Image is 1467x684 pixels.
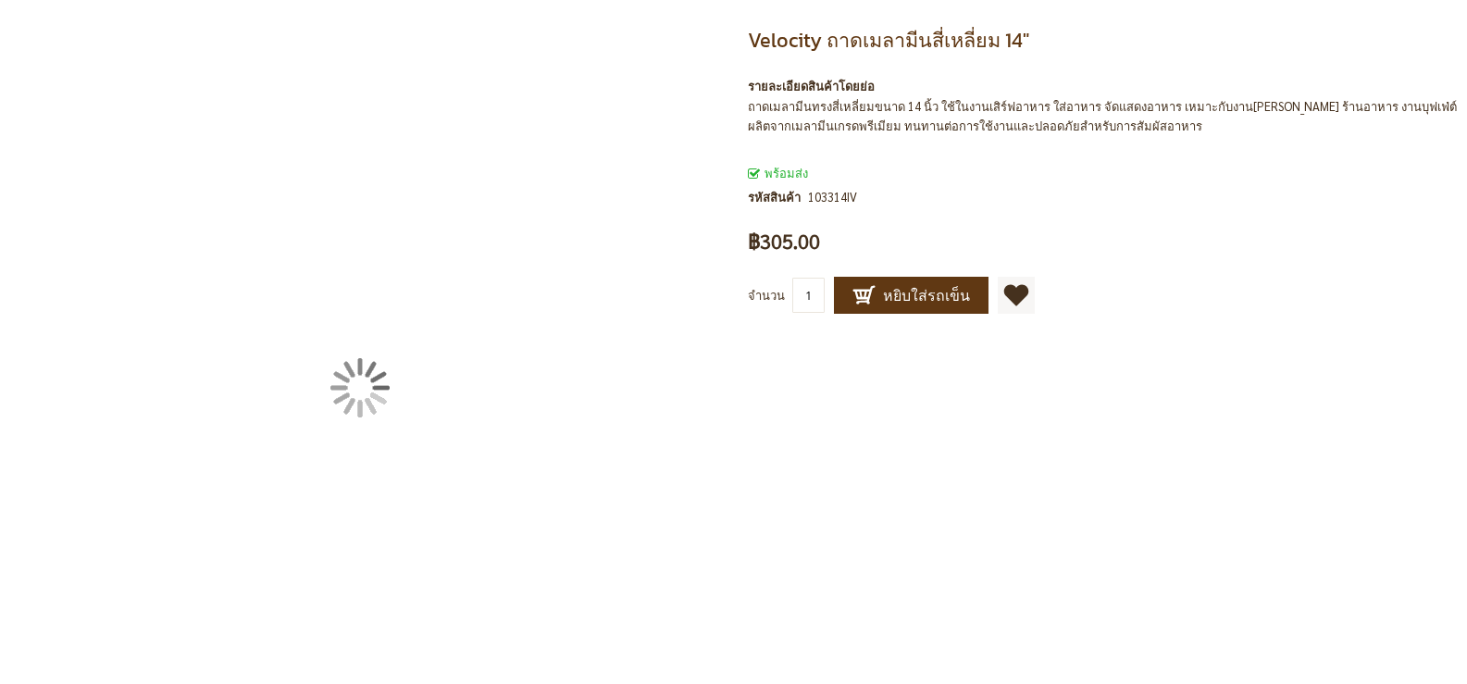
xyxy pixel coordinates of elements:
[808,187,857,207] div: 103314IV
[748,231,820,252] span: ฿305.00
[852,284,970,306] span: หยิบใส่รถเข็น
[998,277,1035,314] a: เพิ่มไปยังรายการโปรด
[748,25,1029,56] span: Velocity ถาดเมลามีนสี่เหลี่ยม 14"
[748,78,875,93] strong: รายละเอียดสินค้าโดยย่อ
[748,287,785,303] span: จำนวน
[834,277,988,314] button: หยิบใส่รถเข็น
[748,165,808,180] span: พร้อมส่ง
[748,187,808,207] strong: รหัสสินค้า
[330,358,390,417] img: กำลังโหลด...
